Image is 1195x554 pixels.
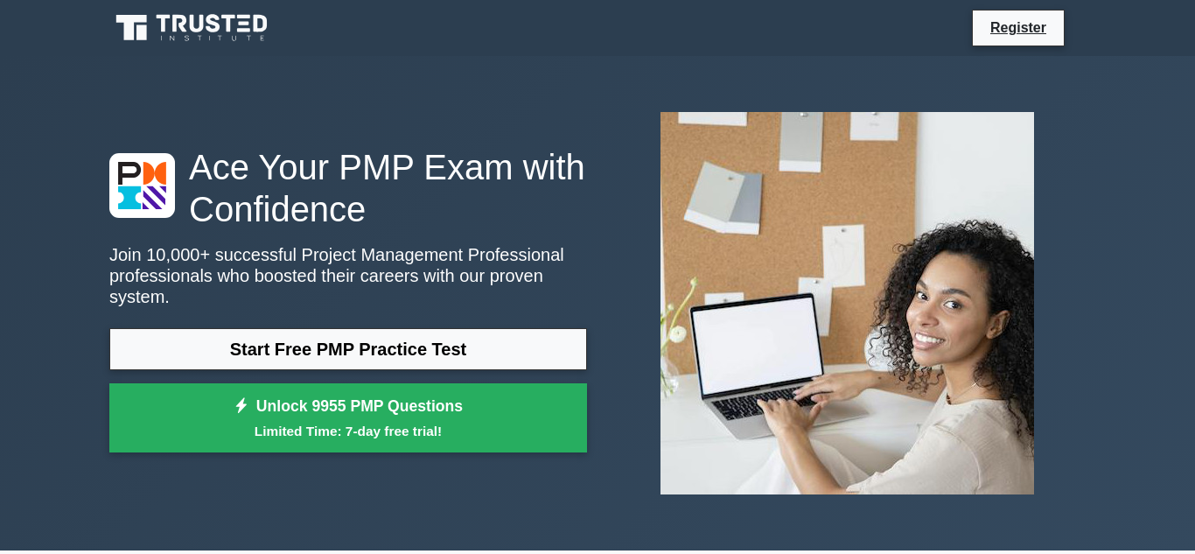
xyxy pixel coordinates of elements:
[109,146,587,230] h1: Ace Your PMP Exam with Confidence
[131,421,565,441] small: Limited Time: 7-day free trial!
[109,328,587,370] a: Start Free PMP Practice Test
[109,244,587,307] p: Join 10,000+ successful Project Management Professional professionals who boosted their careers w...
[109,383,587,453] a: Unlock 9955 PMP QuestionsLimited Time: 7-day free trial!
[980,17,1057,39] a: Register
